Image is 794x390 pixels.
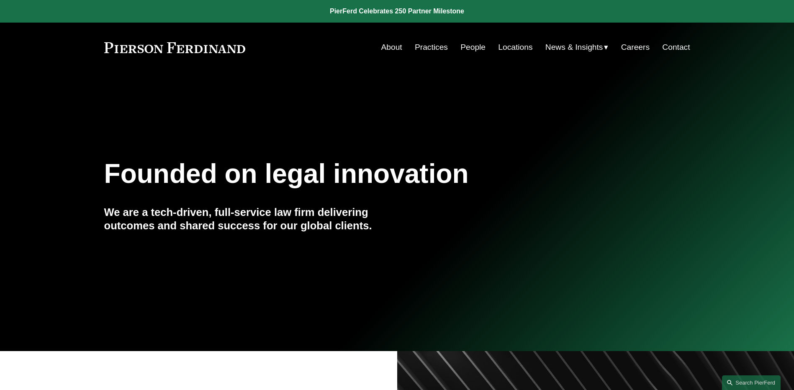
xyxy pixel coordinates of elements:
span: News & Insights [545,40,603,55]
h1: Founded on legal innovation [104,159,593,189]
a: People [460,39,486,55]
a: Practices [415,39,448,55]
a: About [381,39,402,55]
a: folder dropdown [545,39,609,55]
a: Locations [498,39,532,55]
h4: We are a tech-driven, full-service law firm delivering outcomes and shared success for our global... [104,205,397,233]
a: Careers [621,39,650,55]
a: Search this site [722,375,781,390]
a: Contact [662,39,690,55]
